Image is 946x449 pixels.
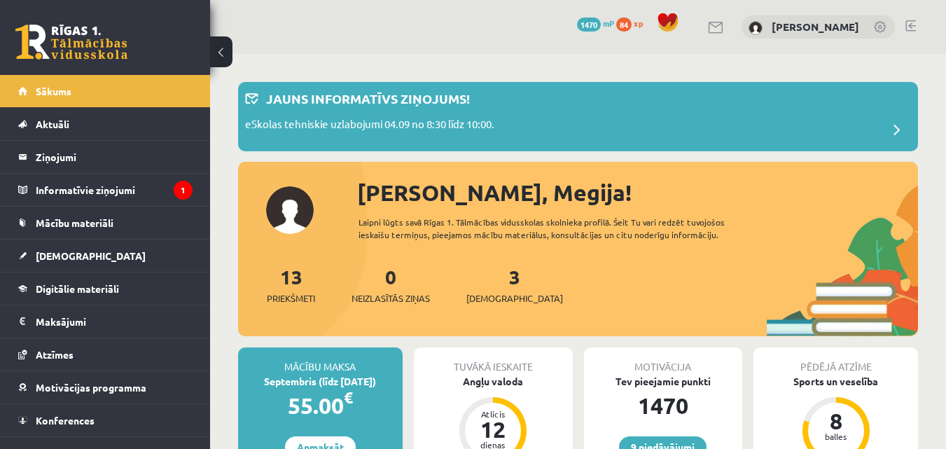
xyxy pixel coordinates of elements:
[18,338,193,371] a: Atzīmes
[267,291,315,305] span: Priekšmeti
[36,118,69,130] span: Aktuāli
[472,418,514,441] div: 12
[174,181,193,200] i: 1
[36,174,193,206] legend: Informatīvie ziņojumi
[616,18,632,32] span: 84
[472,441,514,449] div: dienas
[352,291,430,305] span: Neizlasītās ziņas
[36,85,71,97] span: Sākums
[584,389,743,422] div: 1470
[584,347,743,374] div: Motivācija
[414,374,573,389] div: Angļu valoda
[18,108,193,140] a: Aktuāli
[18,207,193,239] a: Mācību materiāli
[466,291,563,305] span: [DEMOGRAPHIC_DATA]
[577,18,601,32] span: 1470
[577,18,614,29] a: 1470 mP
[584,374,743,389] div: Tev pieejamie punkti
[344,387,353,408] span: €
[238,389,403,422] div: 55.00
[36,141,193,173] legend: Ziņojumi
[238,374,403,389] div: Septembris (līdz [DATE])
[603,18,614,29] span: mP
[36,249,146,262] span: [DEMOGRAPHIC_DATA]
[18,404,193,436] a: Konferences
[634,18,643,29] span: xp
[359,216,767,241] div: Laipni lūgts savā Rīgas 1. Tālmācības vidusskolas skolnieka profilā. Šeit Tu vari redzēt tuvojošo...
[352,264,430,305] a: 0Neizlasītās ziņas
[15,25,127,60] a: Rīgas 1. Tālmācības vidusskola
[749,21,763,35] img: Megija Kozlova
[245,116,494,136] p: eSkolas tehniskie uzlabojumi 04.09 no 8:30 līdz 10:00.
[245,89,911,144] a: Jauns informatīvs ziņojums! eSkolas tehniskie uzlabojumi 04.09 no 8:30 līdz 10:00.
[753,374,918,389] div: Sports un veselība
[18,75,193,107] a: Sākums
[18,371,193,403] a: Motivācijas programma
[18,272,193,305] a: Digitālie materiāli
[18,174,193,206] a: Informatīvie ziņojumi1
[36,348,74,361] span: Atzīmes
[36,282,119,295] span: Digitālie materiāli
[18,240,193,272] a: [DEMOGRAPHIC_DATA]
[753,347,918,374] div: Pēdējā atzīme
[238,347,403,374] div: Mācību maksa
[18,141,193,173] a: Ziņojumi
[414,347,573,374] div: Tuvākā ieskaite
[36,216,113,229] span: Mācību materiāli
[815,410,857,432] div: 8
[267,264,315,305] a: 13Priekšmeti
[36,414,95,427] span: Konferences
[472,410,514,418] div: Atlicis
[36,381,146,394] span: Motivācijas programma
[357,176,918,209] div: [PERSON_NAME], Megija!
[36,305,193,338] legend: Maksājumi
[266,89,470,108] p: Jauns informatīvs ziņojums!
[815,432,857,441] div: balles
[466,264,563,305] a: 3[DEMOGRAPHIC_DATA]
[18,305,193,338] a: Maksājumi
[772,20,859,34] a: [PERSON_NAME]
[616,18,650,29] a: 84 xp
